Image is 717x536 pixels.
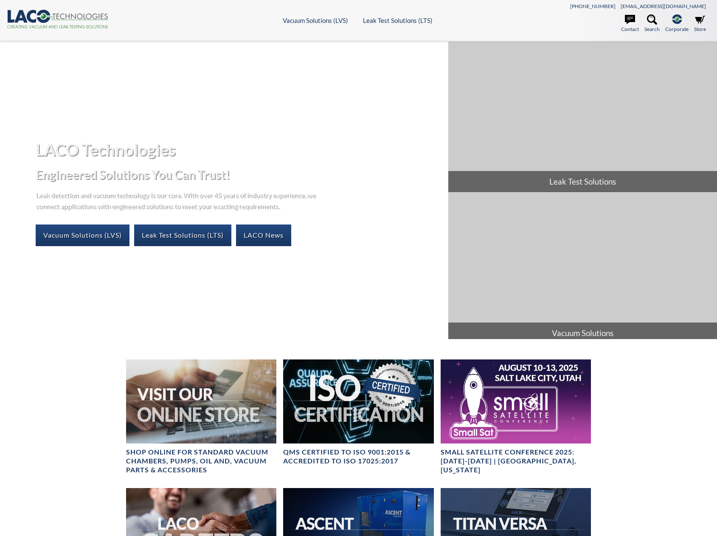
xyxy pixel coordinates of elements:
h4: QMS CERTIFIED to ISO 9001:2015 & Accredited to ISO 17025:2017 [283,448,433,466]
a: LACO News [236,225,291,246]
a: Leak Test Solutions (LTS) [134,225,231,246]
a: Leak Test Solutions (LTS) [363,17,433,24]
a: Contact [621,14,639,33]
a: Search [644,14,660,33]
p: Leak detection and vacuum technology is our core. With over 45 years of industry experience, we c... [36,189,320,211]
a: Small Satellite Conference 2025: August 10-13 | Salt Lake City, UtahSmall Satellite Conference 20... [441,359,591,475]
span: Vacuum Solutions [448,323,717,344]
h4: SHOP ONLINE FOR STANDARD VACUUM CHAMBERS, PUMPS, OIL AND, VACUUM PARTS & ACCESSORIES [126,448,276,474]
span: Corporate [665,25,689,33]
a: Vacuum Solutions (LVS) [36,225,129,246]
h2: Engineered Solutions You Can Trust! [36,167,441,182]
a: ISO Certification headerQMS CERTIFIED to ISO 9001:2015 & Accredited to ISO 17025:2017 [283,359,433,466]
h1: LACO Technologies [36,139,441,160]
a: Leak Test Solutions [448,42,717,192]
a: [PHONE_NUMBER] [570,3,616,9]
h4: Small Satellite Conference 2025: [DATE]-[DATE] | [GEOGRAPHIC_DATA], [US_STATE] [441,448,591,474]
a: Store [694,14,706,33]
span: Leak Test Solutions [448,171,717,192]
a: [EMAIL_ADDRESS][DOMAIN_NAME] [621,3,706,9]
a: Visit Our Online Store headerSHOP ONLINE FOR STANDARD VACUUM CHAMBERS, PUMPS, OIL AND, VACUUM PAR... [126,359,276,475]
a: Vacuum Solutions (LVS) [283,17,348,24]
a: Vacuum Solutions [448,193,717,343]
